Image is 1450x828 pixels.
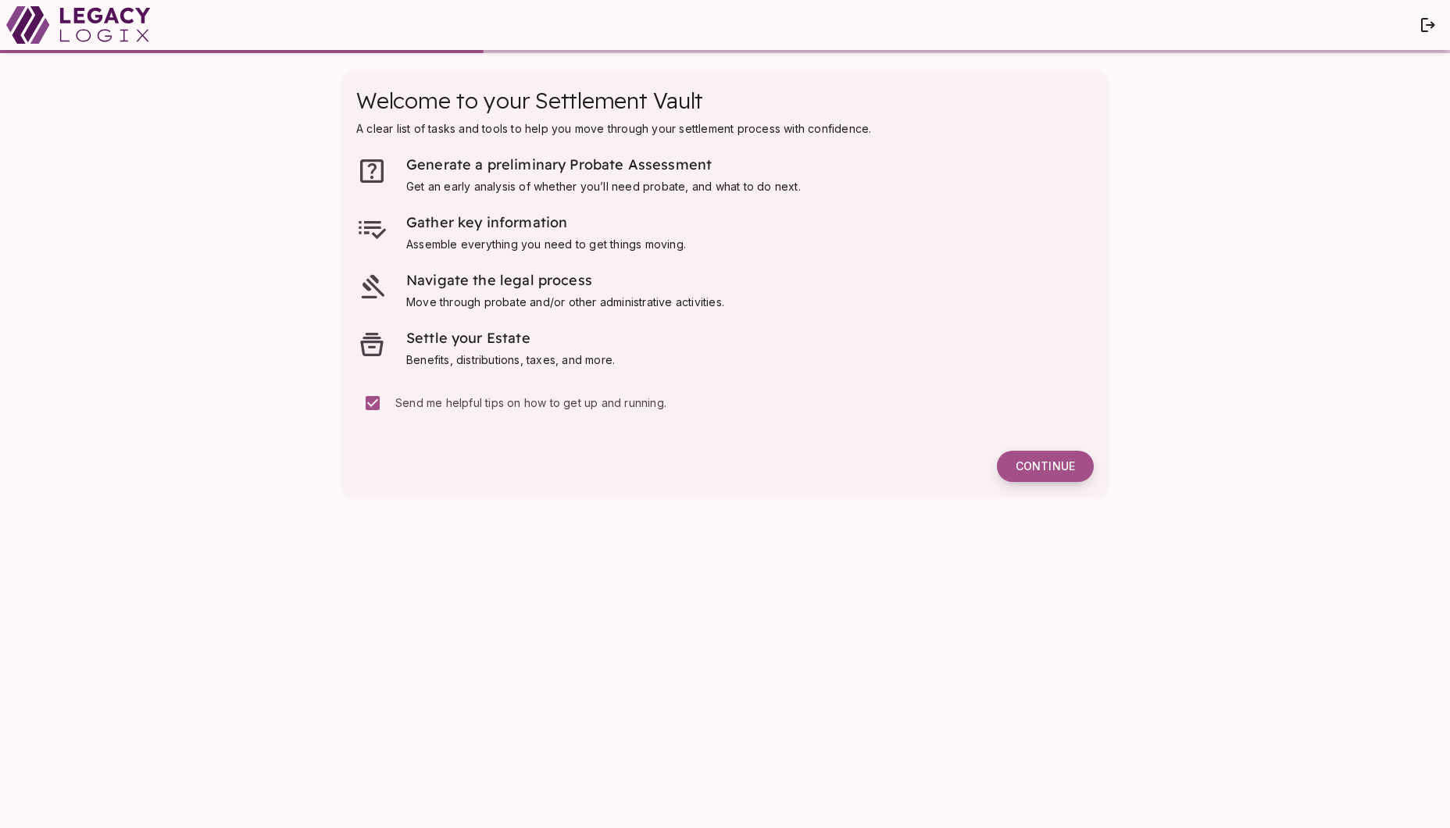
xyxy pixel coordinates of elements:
[406,155,712,173] span: Generate a preliminary Probate Assessment
[406,329,530,347] span: Settle your Estate
[406,180,801,193] span: Get an early analysis of whether you’ll need probate, and what to do next.
[356,87,703,114] span: Welcome to your Settlement Vault
[406,237,686,251] span: Assemble everything you need to get things moving.
[356,122,871,135] span: A clear list of tasks and tools to help you move through your settlement process with confidence.
[1016,459,1075,473] span: Continue
[997,451,1094,482] button: Continue
[406,271,592,289] span: Navigate the legal process
[406,295,724,309] span: Move through probate and/or other administrative activities.
[395,396,666,409] span: Send me helpful tips on how to get up and running.
[406,213,567,231] span: Gather key information
[406,353,615,366] span: Benefits, distributions, taxes, and more.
